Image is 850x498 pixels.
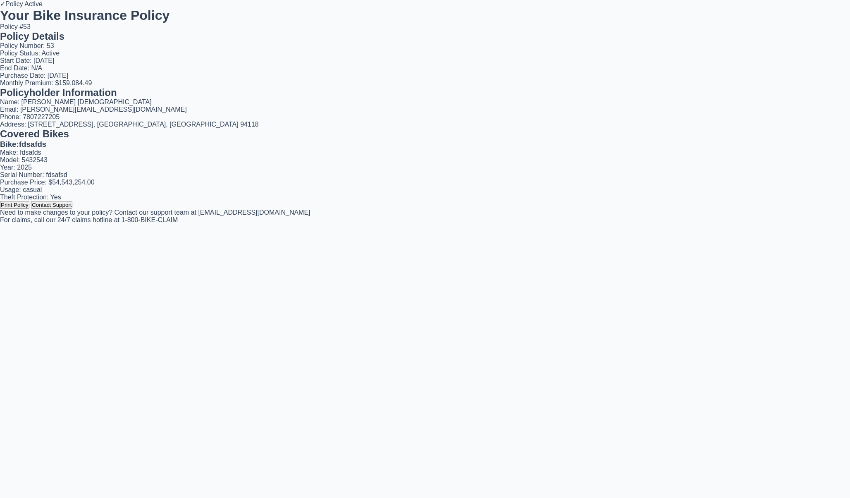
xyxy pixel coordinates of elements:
[48,72,68,79] span: [DATE]
[17,164,32,171] span: 2025
[55,79,92,86] span: $159,084.49
[21,156,47,163] span: 5432543
[31,65,43,72] span: N/A
[50,194,61,201] span: Yes
[33,57,54,64] span: [DATE]
[42,50,60,57] span: Active
[23,186,42,193] span: casual
[28,121,259,128] span: [STREET_ADDRESS] , [GEOGRAPHIC_DATA] , [GEOGRAPHIC_DATA] 94118
[21,98,152,105] span: [PERSON_NAME] [DEMOGRAPHIC_DATA]
[47,42,54,49] span: 53
[46,171,67,178] span: fdsafsd
[20,106,187,113] span: [PERSON_NAME][EMAIL_ADDRESS][DOMAIN_NAME]
[48,179,94,186] span: $54,543,254.00
[20,149,41,156] span: fdsafds
[31,201,72,209] button: Contact Support
[23,113,60,120] span: 7807227205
